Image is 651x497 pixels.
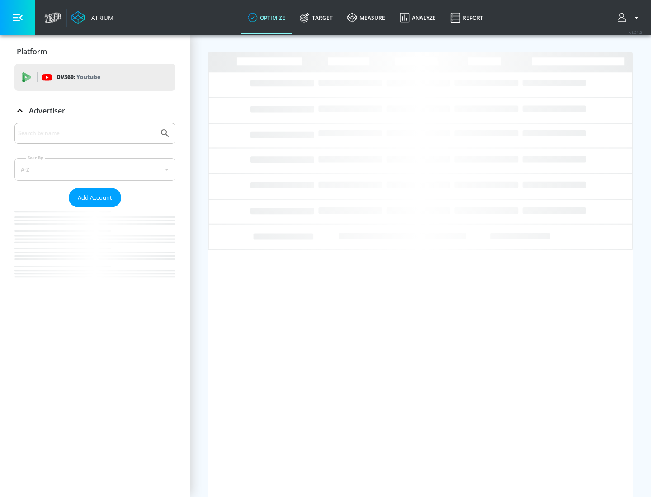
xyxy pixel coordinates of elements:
div: Advertiser [14,123,175,295]
label: Sort By [26,155,45,161]
span: Add Account [78,192,112,203]
a: Target [292,1,340,34]
a: Analyze [392,1,443,34]
a: Report [443,1,491,34]
p: DV360: [57,72,100,82]
a: Atrium [71,11,113,24]
p: Youtube [76,72,100,82]
a: measure [340,1,392,34]
span: v 4.24.0 [629,30,642,35]
p: Advertiser [29,106,65,116]
div: DV360: Youtube [14,64,175,91]
div: Atrium [88,14,113,22]
input: Search by name [18,127,155,139]
div: A-Z [14,158,175,181]
div: Platform [14,39,175,64]
a: optimize [241,1,292,34]
div: Advertiser [14,98,175,123]
p: Platform [17,47,47,56]
button: Add Account [69,188,121,207]
nav: list of Advertiser [14,207,175,295]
